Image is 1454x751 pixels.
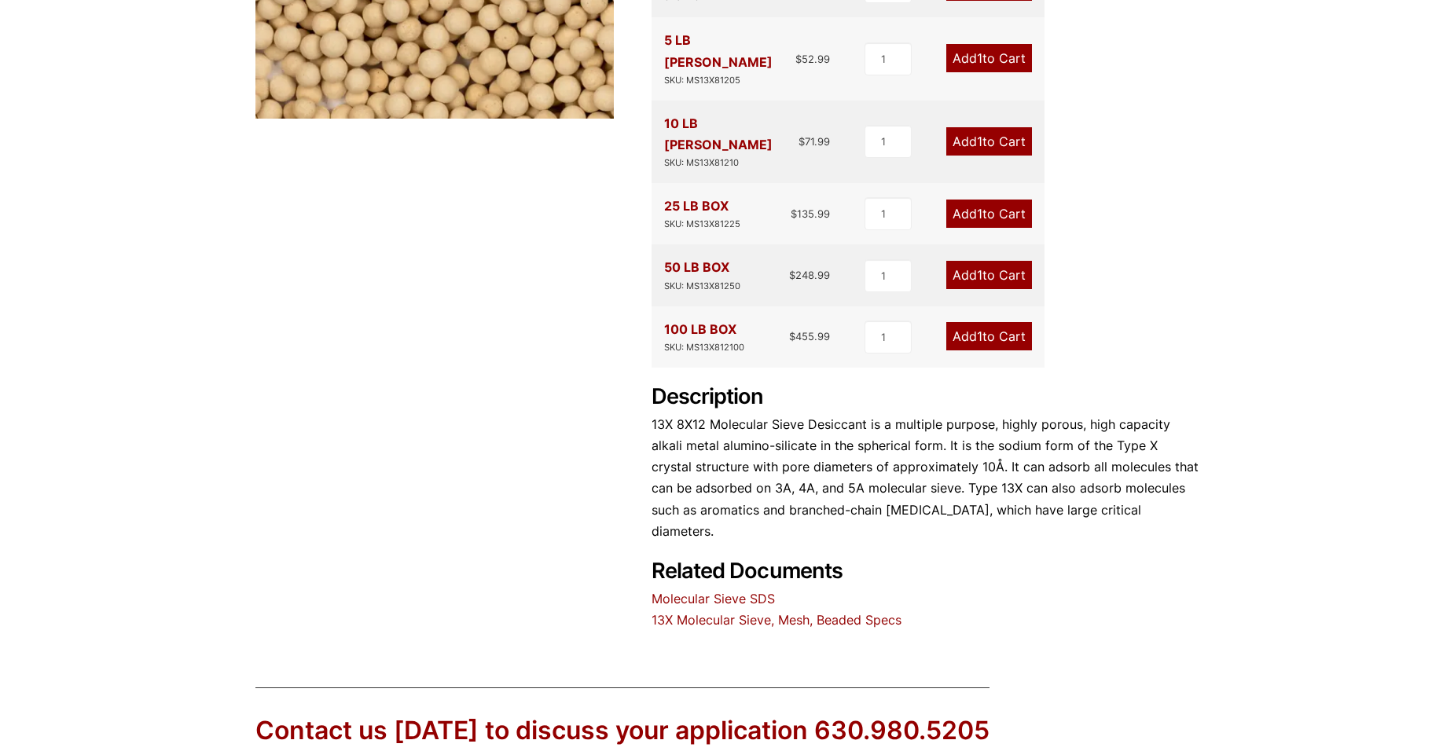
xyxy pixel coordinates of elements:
[255,713,990,749] div: Contact us [DATE] to discuss your application 630.980.5205
[664,73,795,88] div: SKU: MS13X81205
[789,269,795,281] span: $
[795,53,802,65] span: $
[664,196,740,232] div: 25 LB BOX
[977,206,982,222] span: 1
[791,207,797,220] span: $
[977,50,982,66] span: 1
[977,134,982,149] span: 1
[799,135,830,148] bdi: 71.99
[946,322,1032,350] a: Add1to Cart
[946,44,1032,72] a: Add1to Cart
[664,319,744,355] div: 100 LB BOX
[799,135,805,148] span: $
[946,127,1032,156] a: Add1to Cart
[789,330,830,343] bdi: 455.99
[652,414,1199,542] p: 13X 8X12 Molecular Sieve Desiccant is a multiple purpose, highly porous, high capacity alkali met...
[664,217,740,232] div: SKU: MS13X81225
[652,591,775,606] a: Molecular Sieve SDS
[795,53,830,65] bdi: 52.99
[791,207,830,220] bdi: 135.99
[789,269,830,281] bdi: 248.99
[664,30,795,87] div: 5 LB [PERSON_NAME]
[664,279,740,294] div: SKU: MS13X81250
[664,156,799,170] div: SKU: MS13X81210
[664,257,740,293] div: 50 LB BOX
[977,328,982,344] span: 1
[977,267,982,283] span: 1
[664,340,744,355] div: SKU: MS13X812100
[652,612,901,628] a: 13X Molecular Sieve, Mesh, Beaded Specs
[946,200,1032,228] a: Add1to Cart
[664,113,799,170] div: 10 LB [PERSON_NAME]
[789,330,795,343] span: $
[946,261,1032,289] a: Add1to Cart
[652,384,1199,410] h2: Description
